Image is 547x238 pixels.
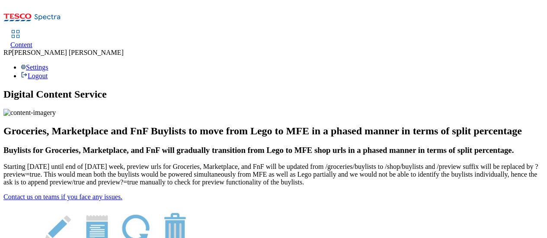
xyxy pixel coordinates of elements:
[3,49,12,56] span: RP
[3,125,544,137] h2: Groceries, Marketplace and FnF Buylists to move from Lego to MFE in a phased manner in terms of s...
[3,89,544,100] h1: Digital Content Service
[10,41,32,48] span: Content
[3,146,544,155] h3: Buylists for Groceries, Marketplace, and FnF will gradually transition from Lego to MFE shop urls...
[3,109,56,117] img: content-imagery
[3,193,122,200] a: Contact us on teams if you face any issues.
[21,72,48,79] a: Logout
[12,49,124,56] span: [PERSON_NAME] [PERSON_NAME]
[10,31,32,49] a: Content
[21,63,48,71] a: Settings
[3,163,544,186] p: Starting [DATE] until end of [DATE] week, preview urls for Groceries, Marketplace, and FnF will b...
